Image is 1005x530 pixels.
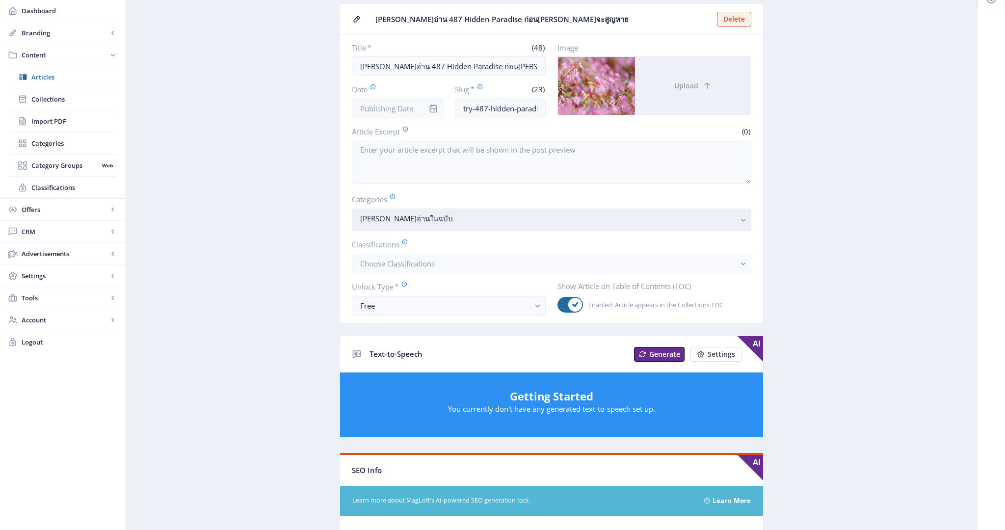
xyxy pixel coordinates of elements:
label: Categories [352,194,743,205]
nb-icon: info [428,104,438,113]
label: Article Excerpt [352,126,548,137]
a: Collections [10,88,116,110]
span: [PERSON_NAME]อ่าน 487 Hidden Paradise ก่อน[PERSON_NAME]จะสูญหาย [375,14,711,25]
span: Choose Classifications [360,259,435,268]
span: Content [22,50,108,60]
span: Collections [31,94,116,104]
label: Unlock Type [352,281,538,292]
a: Categories [10,132,116,154]
label: Image [557,43,743,53]
button: Delete [717,12,751,26]
p: You currently don't have any generated text-to-speech set up. [350,404,753,414]
span: (0) [741,127,751,136]
span: Generate [649,350,680,358]
span: SEO Info [352,465,382,475]
span: Branding [22,28,108,38]
nb-badge: Web [99,160,116,170]
button: [PERSON_NAME]อ่านในฉบับ [352,209,751,231]
span: Learn more about MagLoft's AI-powered SEO generation tool. [352,496,692,505]
a: Classifications [10,177,116,198]
span: Logout [22,337,118,347]
button: Upload [635,57,751,115]
span: (23) [530,84,546,94]
span: AI [738,455,763,480]
button: Free [352,296,546,316]
input: this-is-how-a-slug-looks-like [455,99,546,118]
span: Settings [708,350,735,358]
span: Categories [31,138,116,148]
span: Classifications [31,183,116,192]
span: Upload [674,82,698,90]
label: Show Article on Table of Contents (TOC) [557,281,743,291]
a: Articles [10,66,116,88]
h5: Getting Started [350,388,753,404]
span: Offers [22,205,108,214]
app-collection-view: Text-to-Speech [340,336,764,438]
span: Articles [31,72,116,82]
a: Learn More [713,493,751,508]
span: Tools [22,293,108,303]
span: Import PDF [31,116,116,126]
input: Publishing Date [352,99,443,118]
button: Settings [690,347,741,362]
label: Classifications [352,239,743,250]
span: Account [22,315,108,325]
span: Dashboard [22,6,118,16]
span: Text-to-Speech [370,349,423,359]
button: Choose Classifications [352,254,751,273]
input: Type Article Title ... [352,56,546,76]
a: New page [685,347,741,362]
span: Category Groups [31,160,99,170]
a: Import PDF [10,110,116,132]
span: Advertisements [22,249,108,259]
div: Free [360,300,529,312]
label: Date [352,84,435,95]
span: CRM [22,227,108,237]
span: AI [738,336,763,362]
span: Enabled: Article appears in the Collections TOC [583,299,723,311]
a: Category GroupsWeb [10,155,116,176]
nb-select-label: [PERSON_NAME]อ่านในฉบับ [360,212,735,224]
label: Title [352,43,445,53]
label: Slug [455,84,497,95]
a: New page [628,347,685,362]
span: (48) [530,43,546,53]
button: Generate [634,347,685,362]
span: Settings [22,271,108,281]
